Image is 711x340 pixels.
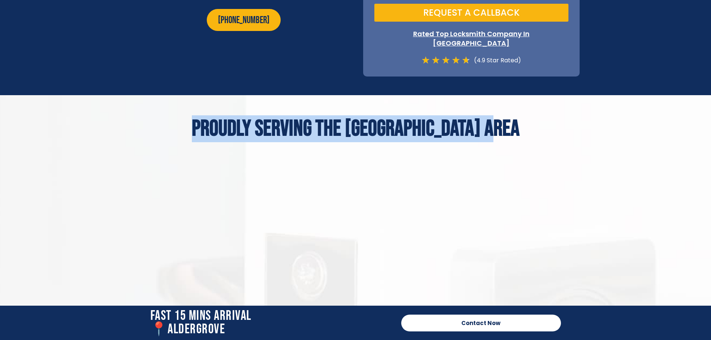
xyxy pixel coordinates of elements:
i: ★ [452,55,460,65]
p: Rated Top Locksmith Company In [GEOGRAPHIC_DATA] [374,29,568,48]
div: (4.9 Star Rated) [470,55,521,65]
span: Request a Callback [423,8,520,17]
h2: Proudly Serving The [GEOGRAPHIC_DATA] Area [135,118,576,140]
span: Contact Now [461,320,500,326]
a: Contact Now [401,315,561,331]
i: ★ [431,55,440,65]
i: ★ [462,55,470,65]
a: [PHONE_NUMBER] [207,9,281,31]
button: Request a Callback [374,4,568,22]
div: 4.7/5 [421,55,470,65]
h2: Fast 15 Mins Arrival 📍aldergrove [150,309,394,336]
i: ★ [442,55,450,65]
i: ★ [421,55,430,65]
span: [PHONE_NUMBER] [218,15,269,26]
